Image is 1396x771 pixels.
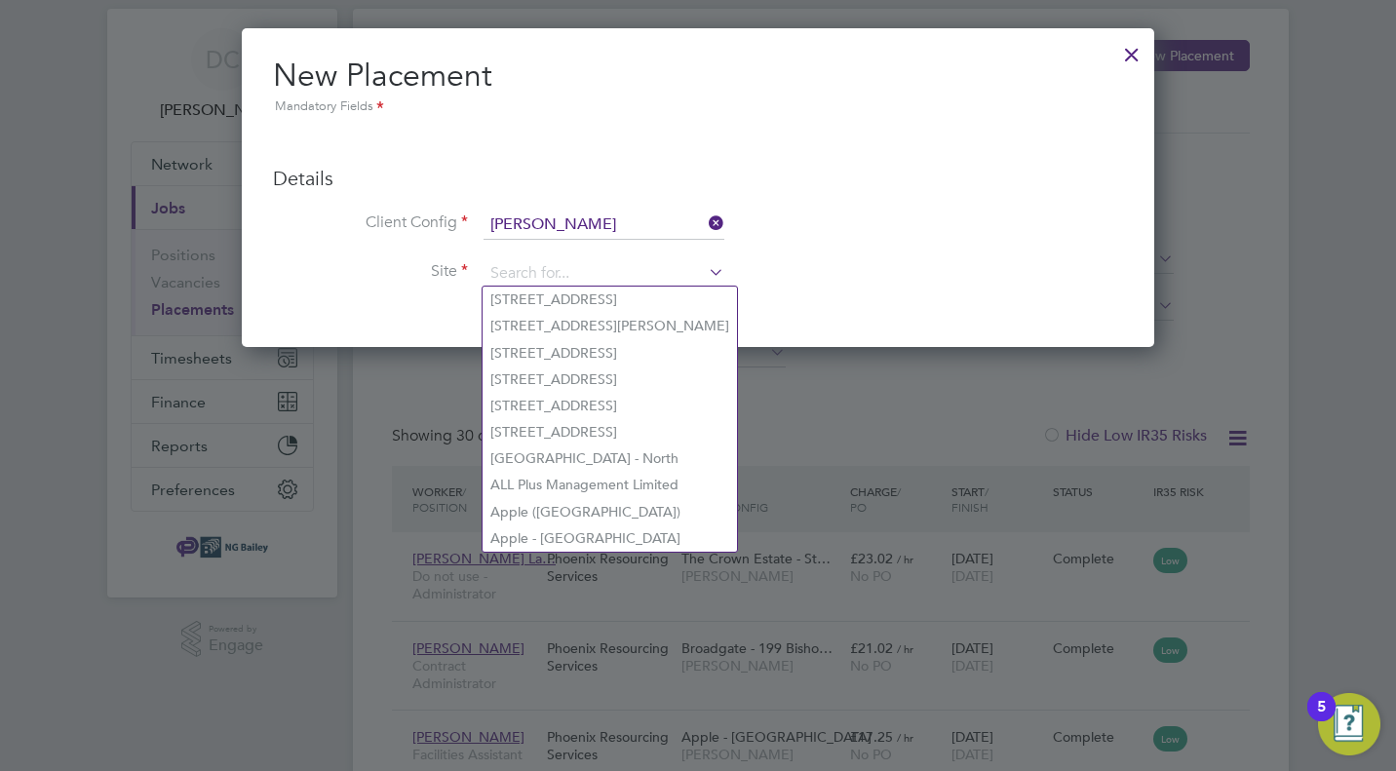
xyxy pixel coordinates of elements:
[483,445,737,472] li: [GEOGRAPHIC_DATA] - North
[1317,707,1326,732] div: 5
[483,393,737,419] li: [STREET_ADDRESS]
[483,313,737,339] li: [STREET_ADDRESS][PERSON_NAME]
[483,499,737,525] li: Apple ([GEOGRAPHIC_DATA])
[483,287,737,313] li: [STREET_ADDRESS]
[483,472,737,498] li: ALL Plus Management Limited
[273,56,1123,118] h2: New Placement
[483,419,737,445] li: [STREET_ADDRESS]
[484,211,724,240] input: Search for...
[273,96,1123,118] div: Mandatory Fields
[483,366,737,393] li: [STREET_ADDRESS]
[483,525,737,552] li: Apple - [GEOGRAPHIC_DATA]
[273,261,468,282] label: Site
[484,259,724,289] input: Search for...
[1318,693,1380,755] button: Open Resource Center, 5 new notifications
[483,340,737,366] li: [STREET_ADDRESS]
[273,166,1123,191] h3: Details
[273,212,468,233] label: Client Config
